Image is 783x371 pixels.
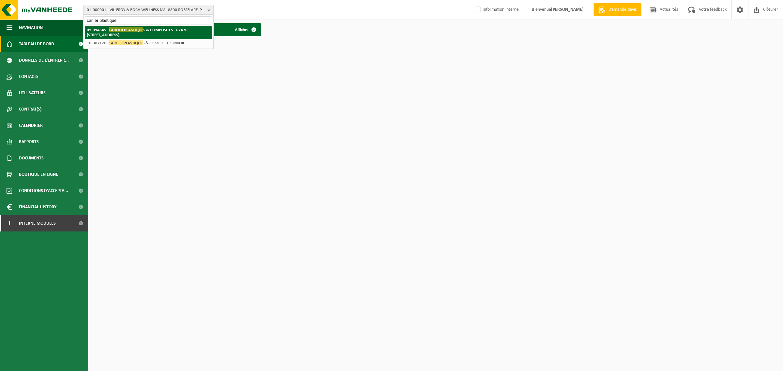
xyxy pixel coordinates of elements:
[19,20,43,36] span: Navigation
[19,85,46,101] span: Utilisateurs
[551,7,584,12] strong: [PERSON_NAME]
[19,134,39,150] span: Rapports
[19,150,44,166] span: Documents
[87,27,188,37] strong: 01-094645 - S & COMPOSITES - 62470 [STREET_ADDRESS]
[19,101,41,117] span: Contrat(s)
[19,52,69,68] span: Données de l'entrepr...
[19,215,56,231] span: Interne modules
[83,5,214,15] button: 01-000001 - VILLEROY & BOCH WELLNESS NV - 8800 ROESELARE, POPULIERSTRAAT 1
[109,27,143,32] span: CARLIER PLASTIQUE
[19,183,68,199] span: Conditions d'accepta...
[473,5,519,15] label: Information interne
[87,5,205,15] span: 01-000001 - VILLEROY & BOCH WELLNESS NV - 8800 ROESELARE, POPULIERSTRAAT 1
[19,166,58,183] span: Boutique en ligne
[85,16,212,24] input: Chercher des succursales liées
[7,215,12,231] span: I
[593,3,641,16] a: Demande devis
[19,199,56,215] span: Financial History
[19,68,38,85] span: Contacts
[19,36,54,52] span: Tableau de bord
[607,7,638,13] span: Demande devis
[109,40,143,45] span: CARLIER PLASTIQUE
[85,39,212,47] li: 10-807120 - S & COMPOSITES INVOICE
[235,28,249,32] span: Afficher
[230,23,260,36] a: Afficher
[19,117,43,134] span: Calendrier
